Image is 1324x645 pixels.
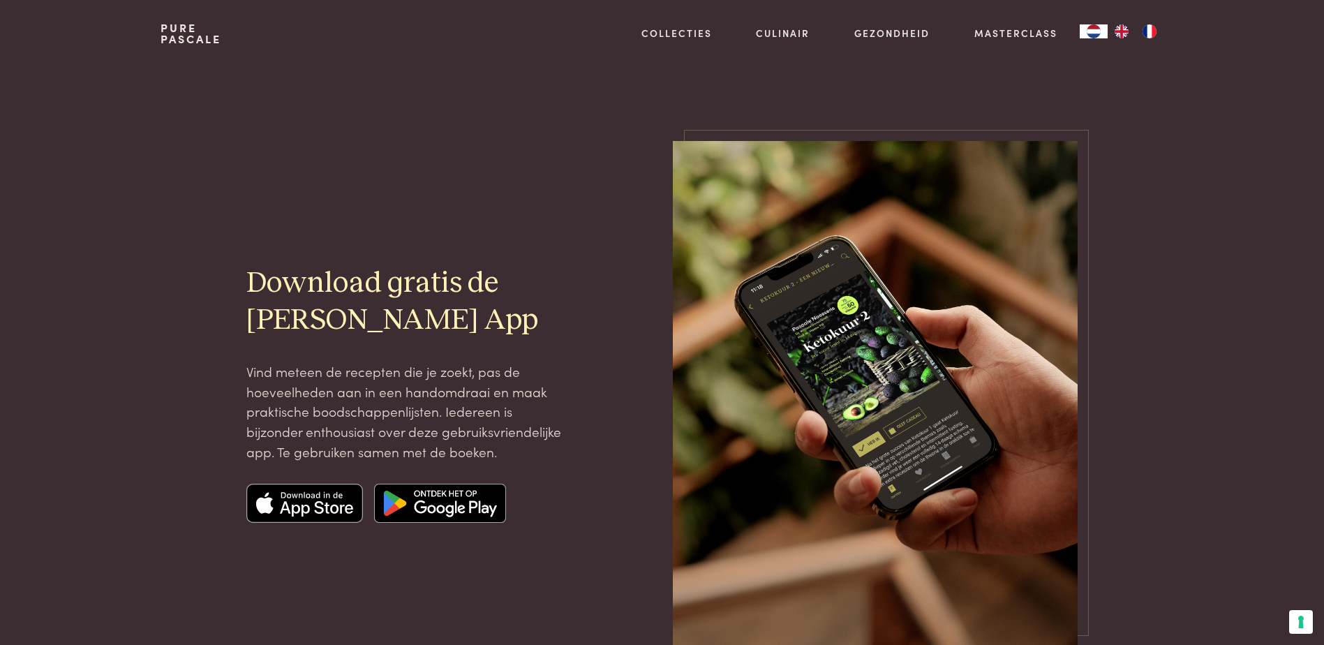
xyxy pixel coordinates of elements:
[1108,24,1163,38] ul: Language list
[1289,610,1313,634] button: Uw voorkeuren voor toestemming voor trackingtechnologieën
[246,362,566,461] p: Vind meteen de recepten die je zoekt, pas de hoeveelheden aan in een handomdraai en maak praktisc...
[246,265,566,339] h2: Download gratis de [PERSON_NAME] App
[1136,24,1163,38] a: FR
[641,26,712,40] a: Collecties
[756,26,810,40] a: Culinair
[1108,24,1136,38] a: EN
[1080,24,1108,38] a: NL
[1080,24,1163,38] aside: Language selected: Nederlands
[374,484,506,523] img: Google app store
[854,26,930,40] a: Gezondheid
[161,22,221,45] a: PurePascale
[974,26,1057,40] a: Masterclass
[246,484,364,523] img: Apple app store
[1080,24,1108,38] div: Language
